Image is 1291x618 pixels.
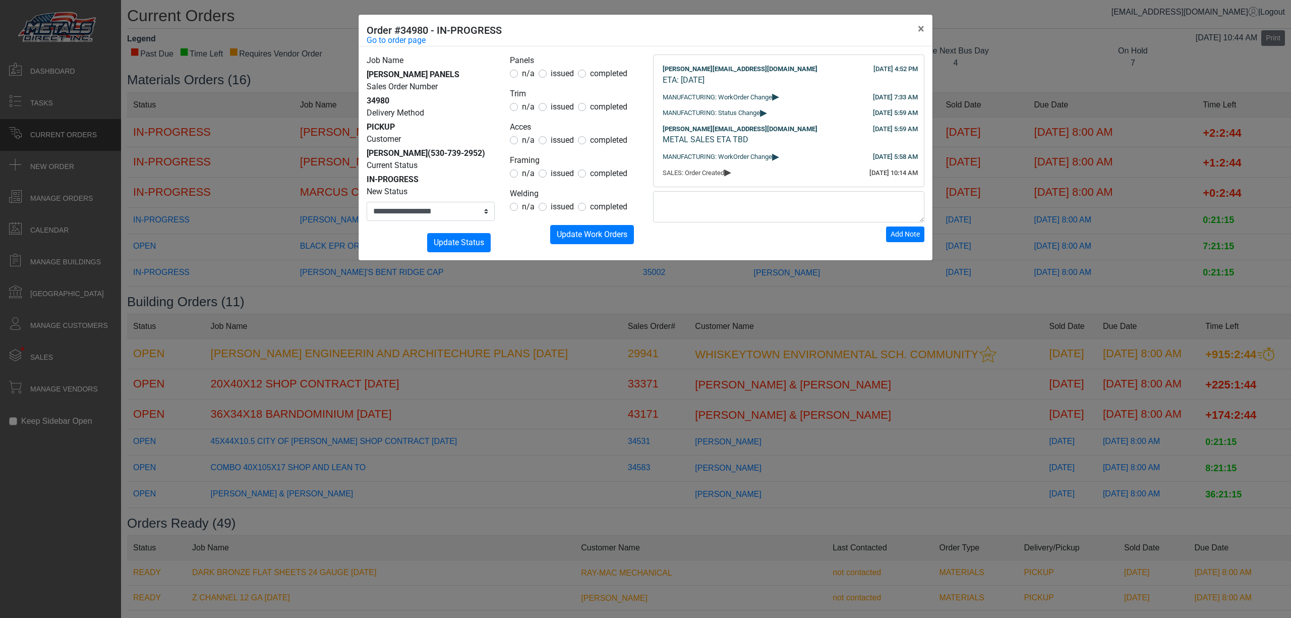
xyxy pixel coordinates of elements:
legend: Trim [510,88,638,101]
div: [PERSON_NAME] [367,147,495,159]
label: Delivery Method [367,107,424,119]
div: [DATE] 10:14 AM [869,168,918,178]
label: New Status [367,186,407,198]
button: Add Note [886,227,924,242]
div: METAL SALES ETA TBD [663,134,915,146]
div: SALES: Order Created [663,168,915,178]
span: completed [590,202,627,211]
span: completed [590,69,627,78]
label: Current Status [367,159,418,172]
div: MANUFACTURING: WorkOrder Change [663,92,915,102]
span: n/a [522,135,535,145]
span: issued [551,168,574,178]
span: issued [551,202,574,211]
span: issued [551,102,574,111]
span: completed [590,102,627,111]
div: MANUFACTURING: WorkOrder Change [663,152,915,162]
span: Add Note [891,230,920,238]
span: Update Work Orders [557,230,627,239]
span: n/a [522,202,535,211]
label: Sales Order Number [367,81,438,93]
span: ▸ [772,93,779,99]
span: issued [551,135,574,145]
legend: Framing [510,154,638,167]
button: Close [910,15,932,43]
span: n/a [522,168,535,178]
div: 34980 [367,95,495,107]
h5: Order #34980 - IN-PROGRESS [367,23,502,38]
span: n/a [522,69,535,78]
span: (530-739-2952) [428,148,485,158]
span: issued [551,69,574,78]
div: [DATE] 5:58 AM [873,152,918,162]
span: Update Status [434,238,484,247]
span: completed [590,135,627,145]
div: [DATE] 5:59 AM [873,108,918,118]
div: [DATE] 5:59 AM [873,124,918,134]
legend: Panels [510,54,638,68]
div: ETA: [DATE] [663,74,915,86]
div: MANUFACTURING: Status Change [663,108,915,118]
div: [DATE] 7:33 AM [873,92,918,102]
legend: Welding [510,188,638,201]
legend: Acces [510,121,638,134]
a: Go to order page [367,34,426,46]
span: ▸ [724,168,731,175]
span: [PERSON_NAME][EMAIL_ADDRESS][DOMAIN_NAME] [663,65,817,73]
span: [PERSON_NAME][EMAIL_ADDRESS][DOMAIN_NAME] [663,125,817,133]
div: PICKUP [367,121,495,133]
span: ▸ [772,153,779,159]
label: Job Name [367,54,403,67]
span: [PERSON_NAME] PANELS [367,70,459,79]
button: Update Status [427,233,491,252]
span: ▸ [760,109,767,116]
button: Update Work Orders [550,225,634,244]
div: IN-PROGRESS [367,174,495,186]
label: Customer [367,133,401,145]
span: n/a [522,102,535,111]
div: [DATE] 4:52 PM [873,64,918,74]
span: completed [590,168,627,178]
